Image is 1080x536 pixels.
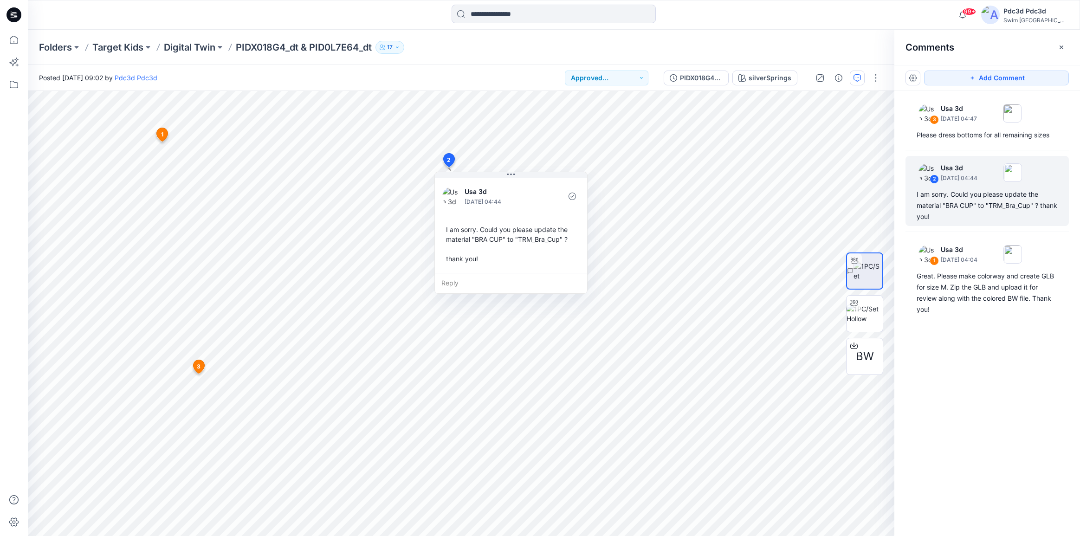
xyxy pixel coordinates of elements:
[917,129,1058,141] div: Please dress bottoms for all remaining sizes
[962,8,976,15] span: 99+
[115,74,157,82] a: Pdc3d Pdc3d
[442,221,580,267] div: I am sorry. Could you please update the material "BRA CUP" to "TRM_Bra_Cup" ? thank you!
[664,71,729,85] button: PIDX018G4_dt_allsizes
[435,273,587,293] div: Reply
[680,73,723,83] div: PIDX018G4_dt_allsizes
[749,73,791,83] div: silverSprings
[917,271,1058,315] div: Great. Please make colorway and create GLB for size M. Zip the GLB and upload it for review along...
[917,189,1058,222] div: I am sorry. Could you please update the material "BRA CUP" to "TRM_Bra_Cup" ? thank you!
[941,162,977,174] p: Usa 3d
[905,42,954,53] h2: Comments
[941,255,977,265] p: [DATE] 04:04
[465,186,540,197] p: Usa 3d
[442,187,461,206] img: Usa 3d
[856,348,874,365] span: BW
[930,174,939,184] div: 2
[447,156,451,164] span: 2
[465,197,540,207] p: [DATE] 04:44
[387,42,393,52] p: 17
[930,115,939,124] div: 3
[236,41,372,54] p: PIDX018G4_dt & PID0L7E64_dt
[831,71,846,85] button: Details
[39,73,157,83] span: Posted [DATE] 09:02 by
[981,6,1000,24] img: avatar
[847,304,883,323] img: 1PC/Set Hollow
[930,256,939,265] div: 1
[1003,6,1068,17] div: Pdc3d Pdc3d
[1003,17,1068,24] div: Swim [GEOGRAPHIC_DATA]
[39,41,72,54] a: Folders
[161,130,163,139] span: 1
[854,261,882,281] img: 1PC/Set
[732,71,797,85] button: silverSprings
[197,362,200,371] span: 3
[918,245,937,264] img: Usa 3d
[941,174,977,183] p: [DATE] 04:44
[941,114,977,123] p: [DATE] 04:47
[92,41,143,54] a: Target Kids
[941,103,977,114] p: Usa 3d
[375,41,404,54] button: 17
[918,163,937,182] img: Usa 3d
[918,104,937,123] img: Usa 3d
[924,71,1069,85] button: Add Comment
[164,41,215,54] a: Digital Twin
[941,244,977,255] p: Usa 3d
